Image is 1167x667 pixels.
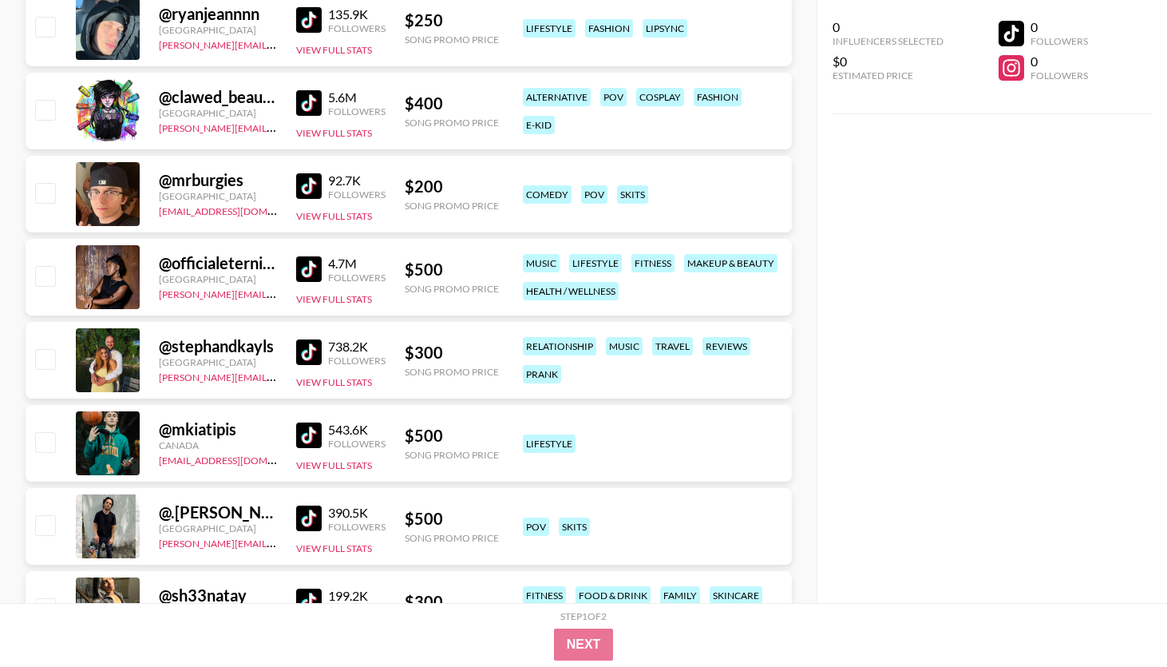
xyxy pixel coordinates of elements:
[636,88,684,106] div: cosplay
[702,337,750,355] div: reviews
[159,4,277,24] div: @ ryanjeannnn
[328,189,386,200] div: Followers
[328,89,386,105] div: 5.6M
[1031,19,1088,35] div: 0
[159,24,277,36] div: [GEOGRAPHIC_DATA]
[523,586,566,605] div: fitness
[576,586,651,605] div: food & drink
[328,173,386,189] div: 92.7K
[328,272,386,284] div: Followers
[328,6,386,22] div: 135.9K
[523,282,619,300] div: health / wellness
[1031,35,1088,47] div: Followers
[159,119,395,134] a: [PERSON_NAME][EMAIL_ADDRESS][DOMAIN_NAME]
[296,542,372,554] button: View Full Stats
[523,254,560,272] div: music
[296,173,322,199] img: TikTok
[159,451,319,467] a: [EMAIL_ADDRESS][DOMAIN_NAME]
[694,88,742,106] div: fashion
[405,592,499,612] div: $ 300
[523,337,596,355] div: relationship
[296,210,372,222] button: View Full Stats
[631,254,674,272] div: fitness
[405,366,499,378] div: Song Promo Price
[523,518,549,536] div: pov
[523,365,561,383] div: prank
[296,459,372,471] button: View Full Stats
[159,107,277,119] div: [GEOGRAPHIC_DATA]
[296,376,372,388] button: View Full Stats
[405,10,499,30] div: $ 250
[296,90,322,116] img: TikTok
[1031,69,1088,81] div: Followers
[159,336,277,356] div: @ stephandkayls
[1087,587,1148,648] iframe: Drift Widget Chat Controller
[328,505,386,521] div: 390.5K
[296,256,322,282] img: TikTok
[328,438,386,450] div: Followers
[833,69,943,81] div: Estimated Price
[833,19,943,35] div: 0
[660,586,700,605] div: family
[405,532,499,544] div: Song Promo Price
[296,7,322,33] img: TikTok
[405,260,499,280] div: $ 500
[159,36,395,51] a: [PERSON_NAME][EMAIL_ADDRESS][DOMAIN_NAME]
[328,22,386,34] div: Followers
[159,522,277,534] div: [GEOGRAPHIC_DATA]
[606,337,643,355] div: music
[405,34,499,46] div: Song Promo Price
[159,253,277,273] div: @ officialeternityy
[523,185,572,204] div: comedy
[585,19,633,38] div: fashion
[159,439,277,451] div: Canada
[581,185,607,204] div: pov
[554,629,614,661] button: Next
[523,116,555,134] div: e-kid
[405,117,499,129] div: Song Promo Price
[833,54,943,69] div: $0
[710,586,762,605] div: skincare
[159,534,395,550] a: [PERSON_NAME][EMAIL_ADDRESS][DOMAIN_NAME]
[833,35,943,47] div: Influencers Selected
[405,283,499,295] div: Song Promo Price
[159,419,277,439] div: @ mkiatipis
[296,589,322,614] img: TikTok
[296,506,322,531] img: TikTok
[405,509,499,529] div: $ 500
[328,422,386,438] div: 543.6K
[523,88,591,106] div: alternative
[296,44,372,56] button: View Full Stats
[159,170,277,190] div: @ mrburgies
[405,200,499,212] div: Song Promo Price
[159,356,277,368] div: [GEOGRAPHIC_DATA]
[684,254,777,272] div: makeup & beauty
[159,368,395,383] a: [PERSON_NAME][EMAIL_ADDRESS][DOMAIN_NAME]
[296,293,372,305] button: View Full Stats
[405,426,499,446] div: $ 500
[405,449,499,461] div: Song Promo Price
[159,273,277,285] div: [GEOGRAPHIC_DATA]
[652,337,693,355] div: travel
[405,343,499,363] div: $ 300
[328,355,386,367] div: Followers
[560,610,607,622] div: Step 1 of 2
[559,518,590,536] div: skits
[159,202,319,217] a: [EMAIL_ADDRESS][DOMAIN_NAME]
[569,254,622,272] div: lifestyle
[296,127,372,139] button: View Full Stats
[328,339,386,355] div: 738.2K
[617,185,648,204] div: skits
[600,88,627,106] div: pov
[1031,54,1088,69] div: 0
[328,256,386,272] div: 4.7M
[296,339,322,365] img: TikTok
[405,177,499,197] div: $ 200
[643,19,687,38] div: lipsync
[328,588,386,604] div: 199.2K
[328,521,386,533] div: Followers
[159,586,277,605] div: @ sh33natay
[328,105,386,117] div: Followers
[523,19,576,38] div: lifestyle
[405,93,499,113] div: $ 400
